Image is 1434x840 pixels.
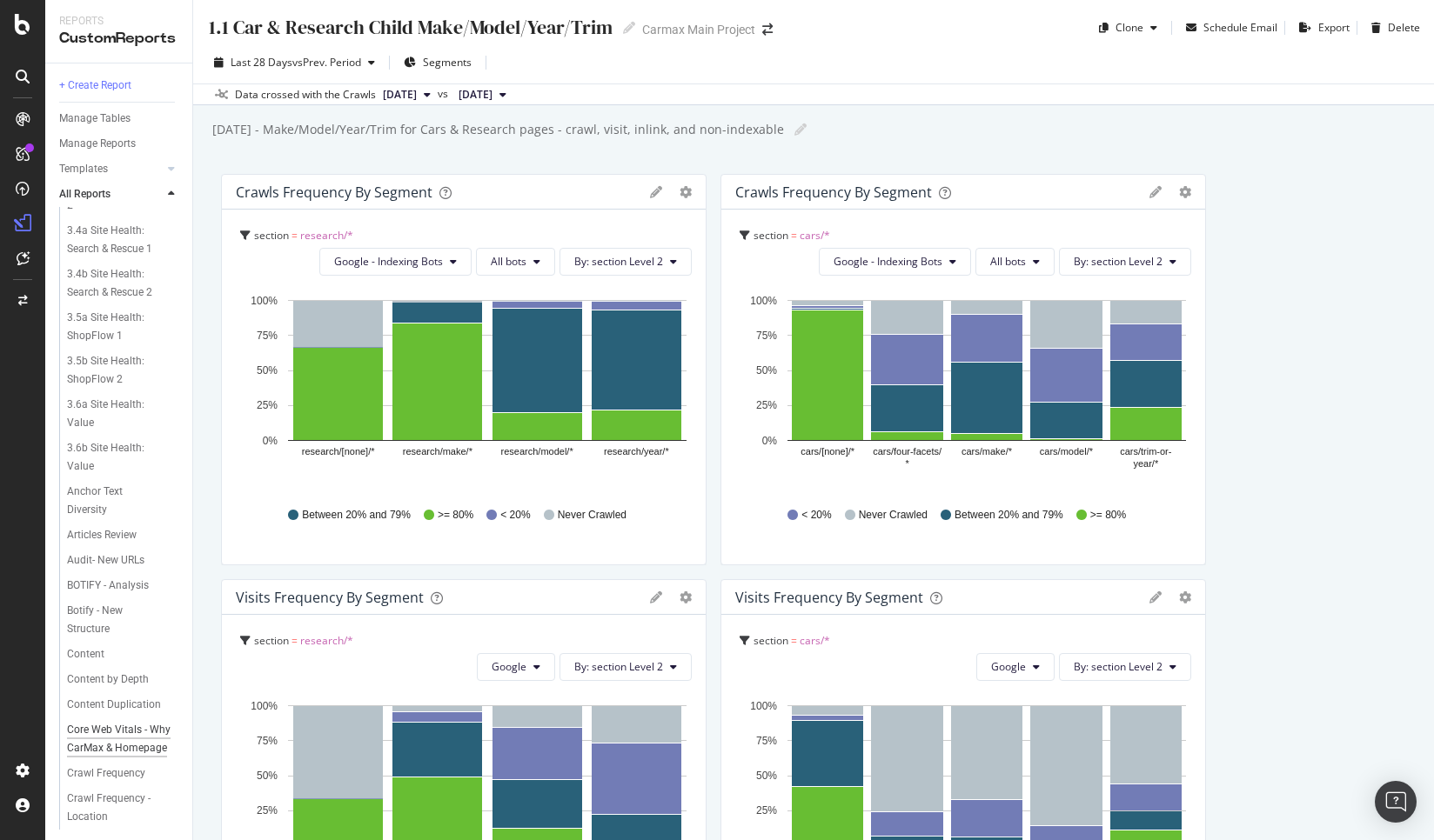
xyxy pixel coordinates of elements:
[67,483,180,519] a: Anchor Text Diversity
[67,721,171,757] div: Core Web Vitals - Why CarMax & Homepage
[67,790,166,826] div: Crawl Frequency - Location
[975,248,1055,276] button: All bots
[801,508,831,523] span: < 20%
[67,222,170,258] div: 3.4a Site Health: Search & Rescue 1
[67,764,145,783] div: Crawl Frequency
[292,55,361,70] span: vs Prev. Period
[750,700,777,712] text: 100%
[257,330,278,342] text: 75%
[67,670,149,689] div: Content by Depth
[59,110,180,128] a: Manage Tables
[67,670,180,689] a: Content by Depth
[873,446,942,457] text: cars/four-facets/
[67,396,164,432] div: 3.6a Site Health: Value
[680,591,692,603] div: gear
[302,446,375,457] text: research/[none]/*
[67,526,137,544] div: Articles Review
[438,86,452,102] span: vs
[1090,508,1126,523] span: >= 80%
[560,653,692,681] button: By: section Level 2
[459,87,493,103] span: 2025 Aug. 17th
[67,645,180,663] a: Content
[403,446,473,457] text: research/make/*
[67,696,161,714] div: Content Duplication
[1116,20,1143,35] div: Clone
[859,508,928,523] span: Never Crawled
[791,633,797,648] span: =
[1375,781,1417,823] div: Open Intercom Messenger
[257,364,278,377] text: 50%
[67,439,164,476] div: 3.6b Site Health: Value
[754,228,788,243] span: section
[801,446,854,457] text: cars/[none]/*
[334,254,443,269] span: Google - Indexing Bots
[762,435,778,447] text: 0%
[67,222,180,258] a: 3.4a Site Health: Search & Rescue 1
[1074,254,1163,269] span: By: section Level 2
[231,55,292,70] span: Last 28 Days
[735,183,932,201] div: Crawls Frequency By Segment
[300,633,353,648] span: research/*
[254,633,289,648] span: section
[1364,14,1420,42] button: Delete
[1120,446,1172,457] text: cars/trim-or-
[560,248,692,276] button: By: section Level 2
[1040,446,1094,457] text: cars/model/*
[67,551,180,570] a: Audit- New URLs
[1388,20,1420,35] div: Delete
[1179,14,1277,42] button: Schedule Email
[67,551,144,570] div: Audit- New URLs
[257,770,278,782] text: 50%
[59,29,178,49] div: CustomReports
[680,186,692,198] div: gear
[235,87,376,103] div: Data crossed with the Crawls
[750,295,777,307] text: 100%
[67,764,180,783] a: Crawl Frequency
[397,49,479,77] button: Segments
[221,174,707,565] div: Crawls Frequency By Segmentgeargearsection = research/*Google - Indexing BotsAll botsBy: section ...
[67,352,167,389] div: 3.5b Site Health: ShopFlow 2
[720,174,1206,565] div: Crawls Frequency By Segmentgeargearsection = cars/*Google - Indexing BotsAll botsBy: section Leve...
[67,309,167,345] div: 3.5a Site Health: ShopFlow 1
[452,84,513,105] button: [DATE]
[251,700,278,712] text: 100%
[300,228,353,243] span: research/*
[67,602,164,638] div: Botify - New Structure
[1134,458,1159,469] text: year/*
[67,396,180,432] a: 3.6a Site Health: Value
[236,290,687,491] svg: A chart.
[59,160,163,178] a: Templates
[735,290,1186,491] svg: A chart.
[67,526,180,544] a: Articles Review
[558,508,627,523] span: Never Crawled
[756,735,777,747] text: 75%
[800,633,830,648] span: cars/*
[500,508,530,523] span: < 20%
[1203,20,1277,35] div: Schedule Email
[756,399,777,411] text: 25%
[623,22,635,34] i: Edit report name
[67,439,180,476] a: 3.6b Site Health: Value
[991,659,1026,674] span: Google
[383,87,417,103] span: 2025 Sep. 14th
[962,446,1013,457] text: cars/make/*
[59,77,131,95] div: + Create Report
[756,364,777,377] text: 50%
[59,77,180,95] a: + Create Report
[59,135,180,153] a: Manage Reports
[756,770,777,782] text: 50%
[67,645,104,663] div: Content
[1059,653,1191,681] button: By: section Level 2
[254,228,289,243] span: section
[791,228,797,243] span: =
[257,399,278,411] text: 25%
[1292,14,1350,42] button: Export
[59,135,136,153] div: Manage Reports
[574,254,663,269] span: By: section Level 2
[756,804,777,817] text: 25%
[67,790,180,826] a: Crawl Frequency - Location
[59,185,163,203] a: All Reports
[642,21,755,38] div: Carmax Main Project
